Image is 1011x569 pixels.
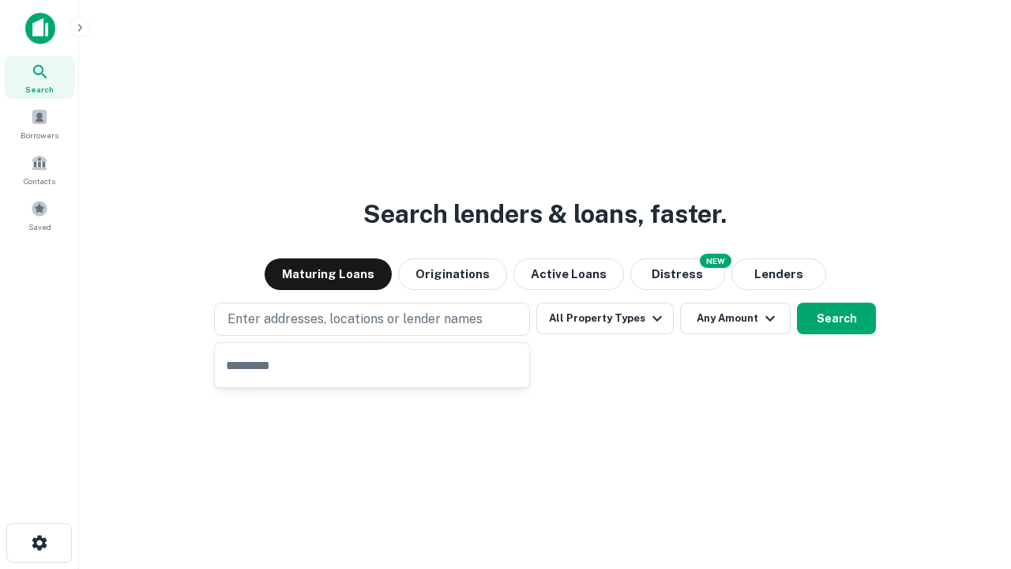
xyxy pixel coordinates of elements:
a: Saved [5,194,74,236]
a: Contacts [5,148,74,190]
span: Borrowers [21,129,58,141]
a: Borrowers [5,102,74,145]
button: Any Amount [680,303,791,334]
iframe: Chat Widget [932,392,1011,468]
span: Saved [28,220,51,233]
button: Originations [398,258,507,290]
button: Maturing Loans [265,258,392,290]
div: NEW [700,254,731,268]
span: Contacts [24,175,55,187]
button: Search [797,303,876,334]
a: Search [5,56,74,99]
span: Search [25,83,54,96]
h3: Search lenders & loans, faster. [363,195,727,233]
button: Search distressed loans with lien and other non-mortgage details. [630,258,725,290]
button: Lenders [731,258,826,290]
button: Active Loans [513,258,624,290]
img: capitalize-icon.png [25,13,55,44]
button: Enter addresses, locations or lender names [214,303,530,336]
p: Enter addresses, locations or lender names [227,310,483,329]
button: All Property Types [536,303,674,334]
